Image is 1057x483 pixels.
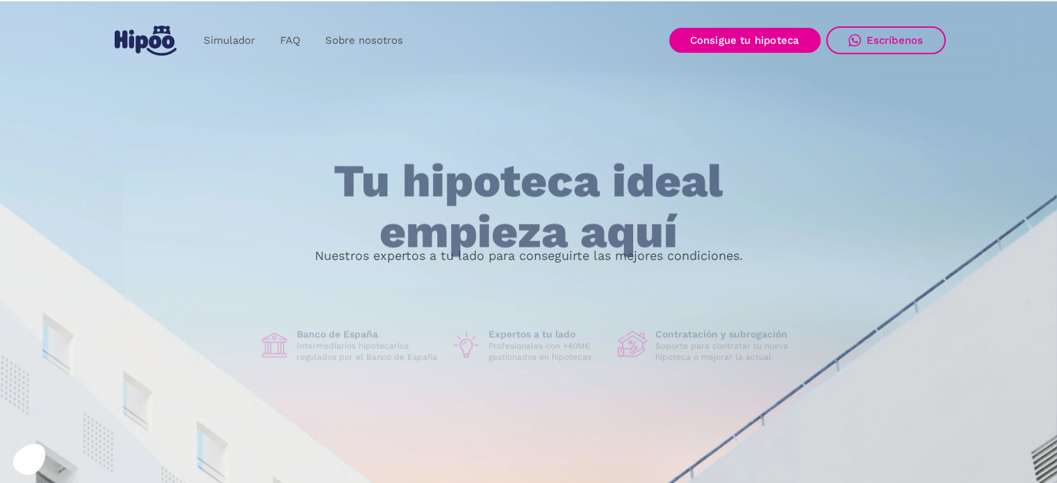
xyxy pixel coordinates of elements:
[268,27,313,54] a: FAQ
[489,328,607,341] h1: Expertos a tu lado
[826,26,946,54] a: Escríbenos
[867,34,924,47] div: Escríbenos
[669,28,821,53] a: Consigue tu hipoteca
[655,328,798,341] h1: Contratación y subrogación
[297,328,440,341] h1: Banco de España
[315,250,743,261] p: Nuestros expertos a tu lado para conseguirte las mejores condiciones.
[655,341,798,363] p: Soporte para contratar tu nueva hipoteca o mejorar la actual
[297,341,440,363] p: Intermediarios hipotecarios regulados por el Banco de España
[112,20,180,61] a: home
[191,27,268,54] a: Simulador
[265,156,792,257] h1: Tu hipoteca ideal empieza aquí
[489,341,607,363] p: Profesionales con +40M€ gestionados en hipotecas
[313,27,416,54] a: Sobre nosotros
